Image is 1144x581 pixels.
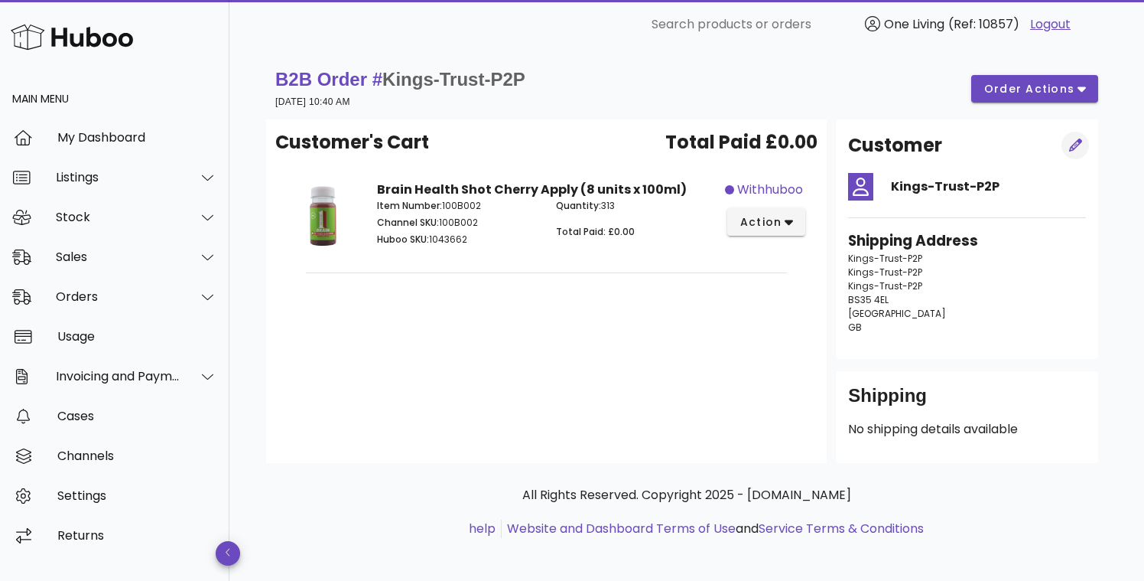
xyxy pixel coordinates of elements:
span: Kings-Trust-P2P [382,69,525,90]
p: 100B002 [377,216,538,230]
div: Returns [57,528,217,543]
li: and [502,520,924,538]
span: withhuboo [737,181,803,199]
span: Channel SKU: [377,216,439,229]
span: (Ref: 10857) [948,15,1019,33]
div: Invoicing and Payments [56,369,180,384]
span: action [739,214,782,230]
div: Channels [57,449,217,463]
small: [DATE] 10:40 AM [275,96,350,107]
img: Product Image [288,181,359,252]
p: 100B002 [377,199,538,213]
span: Kings-Trust-P2P [848,252,922,265]
span: Kings-Trust-P2P [848,266,922,279]
a: Website and Dashboard Terms of Use [507,520,736,537]
h4: Kings-Trust-P2P [891,178,1086,196]
span: One Living [884,15,944,33]
p: All Rights Reserved. Copyright 2025 - [DOMAIN_NAME] [278,486,1095,504]
div: My Dashboard [57,130,217,145]
h3: Shipping Address [848,230,1086,252]
a: help [469,520,496,537]
span: Total Paid £0.00 [665,129,817,156]
span: Customer's Cart [275,129,429,156]
span: Total Paid: £0.00 [556,225,635,238]
span: Huboo SKU: [377,233,429,246]
div: Listings [56,170,180,184]
p: 313 [556,199,717,213]
strong: Brain Health Shot Cherry Apply (8 units x 100ml) [377,181,687,198]
div: Usage [57,329,217,344]
div: Sales [56,250,180,264]
span: GB [848,321,862,334]
p: No shipping details available [848,420,1086,439]
span: Quantity: [556,199,601,212]
strong: B2B Order # [275,69,525,90]
a: Logout [1030,15,1071,34]
img: Huboo Logo [11,21,133,54]
div: Settings [57,488,217,503]
span: Kings-Trust-P2P [848,279,922,292]
div: Shipping [848,384,1086,420]
span: [GEOGRAPHIC_DATA] [848,307,946,320]
h2: Customer [848,132,942,159]
button: action [727,208,806,236]
span: order actions [983,81,1075,97]
div: Stock [56,210,180,224]
div: Cases [57,409,217,423]
button: order actions [971,75,1098,103]
div: Orders [56,289,180,304]
span: Item Number: [377,199,442,212]
p: 1043662 [377,233,538,246]
a: Service Terms & Conditions [759,520,924,537]
span: BS35 4EL [848,293,889,306]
